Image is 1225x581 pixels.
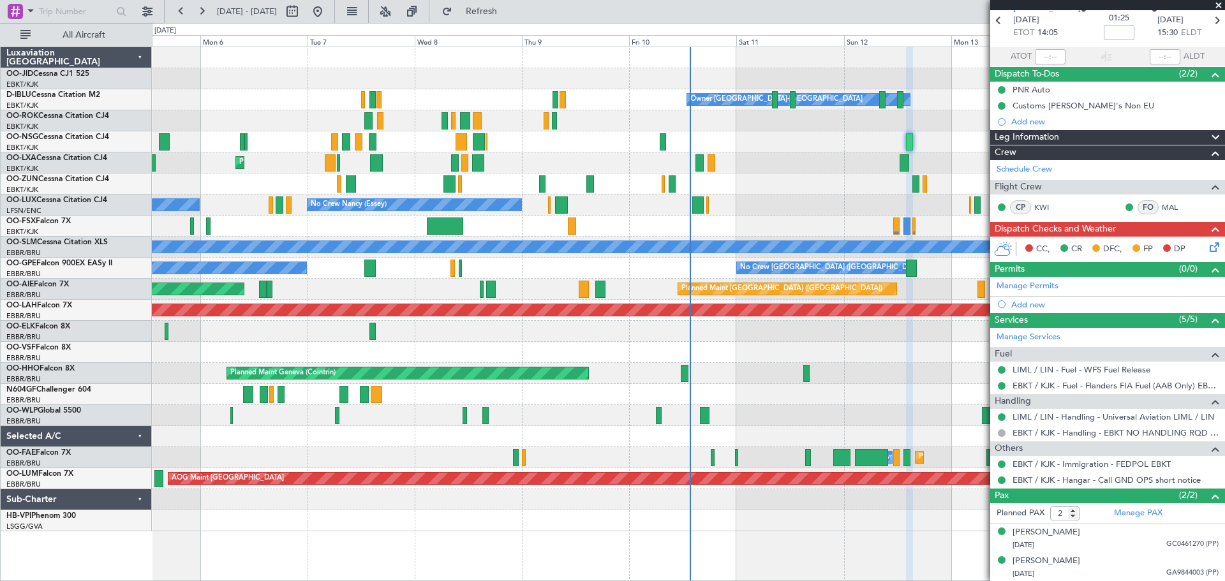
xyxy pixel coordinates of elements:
span: 15:30 [1157,27,1178,40]
span: (5/5) [1179,313,1198,326]
span: GA9844003 (PP) [1166,568,1219,578]
a: EBKT / KJK - Immigration - FEDPOL EBKT [1013,459,1171,469]
a: EBKT/KJK [6,80,38,89]
div: Add new [1011,299,1219,310]
div: [PERSON_NAME] [1013,555,1080,568]
a: EBBR/BRU [6,374,41,384]
span: OO-GPE [6,260,36,267]
span: HB-VPI [6,512,31,520]
button: All Aircraft [14,25,138,45]
span: CR [1071,243,1082,256]
a: KWI [1034,202,1063,213]
a: EBKT/KJK [6,101,38,110]
div: Planned Maint [GEOGRAPHIC_DATA] ([GEOGRAPHIC_DATA]) [681,279,882,298]
div: AOG Maint [GEOGRAPHIC_DATA] [172,469,284,488]
span: DP [1174,243,1185,256]
a: LFSN/ENC [6,206,41,216]
a: Manage Services [997,331,1060,344]
span: Fuel [995,347,1012,362]
a: MAL [1162,202,1191,213]
span: Flight Crew [995,180,1042,195]
span: ALDT [1184,50,1205,63]
a: EBBR/BRU [6,353,41,363]
a: OO-HHOFalcon 8X [6,365,75,372]
div: Sun 12 [844,35,951,47]
span: ATOT [1011,50,1032,63]
span: All Aircraft [33,31,135,40]
a: OO-ZUNCessna Citation CJ4 [6,175,109,183]
div: Tue 7 [308,35,415,47]
span: Others [995,441,1023,456]
span: Services [995,313,1028,328]
span: OO-JID [6,70,33,78]
span: OO-ELK [6,323,35,330]
span: Dispatch Checks and Weather [995,222,1116,237]
span: N604GF [6,386,36,393]
span: [DATE] - [DATE] [217,6,277,17]
a: EBKT / KJK - Handling - EBKT NO HANDLING RQD FOR CJ [1013,427,1219,438]
span: D-IBLU [6,91,31,99]
span: Leg Information [995,130,1059,145]
div: Mon 13 [951,35,1058,47]
input: Trip Number [39,2,112,21]
a: OO-GPEFalcon 900EX EASy II [6,260,112,267]
div: No Crew [GEOGRAPHIC_DATA] ([GEOGRAPHIC_DATA] National) [740,258,954,277]
span: DFC, [1103,243,1122,256]
a: OO-LUXCessna Citation CJ4 [6,196,107,204]
a: Schedule Crew [997,163,1052,176]
span: OO-LUX [6,196,36,204]
a: EBKT / KJK - Hangar - Call GND OPS short notice [1013,474,1201,485]
a: EBBR/BRU [6,416,41,426]
a: EBBR/BRU [6,332,41,342]
a: OO-AIEFalcon 7X [6,281,69,288]
a: EBBR/BRU [6,248,41,258]
a: EBKT/KJK [6,227,38,237]
div: Customs [PERSON_NAME]'s Non EU [1013,100,1154,111]
a: OO-ROKCessna Citation CJ4 [6,112,109,120]
span: Permits [995,262,1025,277]
span: 14:05 [1037,27,1058,40]
a: OO-ELKFalcon 8X [6,323,70,330]
span: OO-ROK [6,112,38,120]
a: OO-FSXFalcon 7X [6,217,71,225]
a: OO-LUMFalcon 7X [6,470,73,478]
span: OO-AIE [6,281,34,288]
span: OO-FAE [6,449,36,457]
input: --:-- [1035,49,1065,64]
div: Planned Maint Melsbroek Air Base [919,448,1030,467]
div: Fri 10 [629,35,736,47]
span: Dispatch To-Dos [995,67,1059,82]
a: EBBR/BRU [6,459,41,468]
div: Wed 8 [415,35,522,47]
a: EBBR/BRU [6,311,41,321]
a: LIML / LIN - Fuel - WFS Fuel Release [1013,364,1150,375]
span: OO-LUM [6,470,38,478]
span: (0/0) [1179,262,1198,276]
a: OO-FAEFalcon 7X [6,449,71,457]
span: Pax [995,489,1009,503]
span: Crew [995,145,1016,160]
div: Add new [1011,116,1219,127]
a: OO-JIDCessna CJ1 525 [6,70,89,78]
button: Refresh [436,1,512,22]
a: EBBR/BRU [6,395,41,405]
a: N604GFChallenger 604 [6,386,91,393]
div: Planned Maint Kortrijk-[GEOGRAPHIC_DATA] [239,153,388,172]
span: OO-NSG [6,133,38,141]
span: FP [1143,243,1153,256]
span: [DATE] [1013,569,1034,578]
label: Planned PAX [997,507,1044,520]
span: ELDT [1181,27,1201,40]
span: OO-VSF [6,344,36,351]
span: OO-ZUN [6,175,38,183]
a: OO-LAHFalcon 7X [6,302,72,309]
div: PNR Auto [1013,84,1050,95]
a: HB-VPIPhenom 300 [6,512,76,520]
div: Owner [GEOGRAPHIC_DATA]-[GEOGRAPHIC_DATA] [690,90,863,109]
a: EBKT/KJK [6,143,38,152]
a: EBBR/BRU [6,480,41,489]
a: LSGG/GVA [6,522,43,531]
div: [PERSON_NAME] [1013,526,1080,539]
div: Mon 6 [200,35,308,47]
a: EBBR/BRU [6,269,41,279]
